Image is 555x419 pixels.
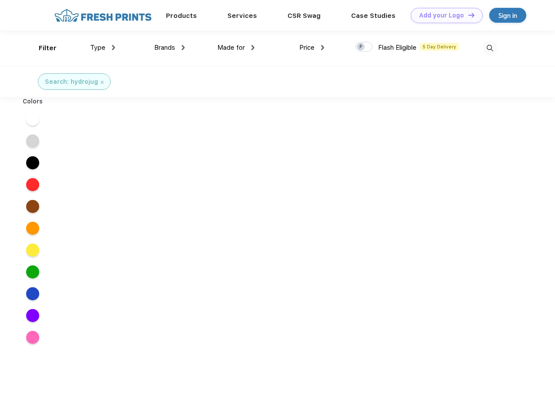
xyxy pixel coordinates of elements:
[217,44,245,52] span: Made for
[489,8,526,23] a: Sign in
[468,13,474,17] img: DT
[483,41,497,55] img: desktop_search.svg
[112,45,115,50] img: dropdown.png
[52,8,154,23] img: fo%20logo%202.webp
[90,44,105,52] span: Type
[166,12,197,20] a: Products
[154,44,175,52] span: Brands
[16,97,50,106] div: Colors
[321,45,324,50] img: dropdown.png
[182,45,185,50] img: dropdown.png
[251,45,254,50] img: dropdown.png
[378,44,416,52] span: Flash Eligible
[45,77,98,86] div: Search: hydrojug
[498,10,517,21] div: Sign in
[420,43,459,51] span: 5 Day Delivery
[299,44,315,52] span: Price
[419,12,464,19] div: Add your Logo
[39,43,57,53] div: Filter
[101,81,104,84] img: filter_cancel.svg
